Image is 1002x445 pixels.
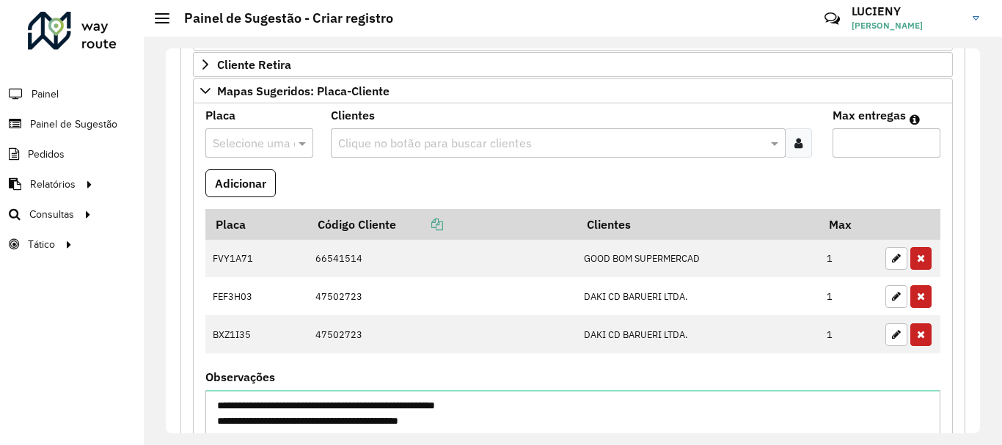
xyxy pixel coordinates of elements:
td: BXZ1I35 [205,315,307,353]
span: Painel [32,87,59,102]
a: Cliente Retira [193,52,953,77]
td: 47502723 [307,315,576,353]
span: [PERSON_NAME] [852,19,962,32]
td: 1 [819,315,878,353]
label: Max entregas [833,106,906,124]
td: GOOD BOM SUPERMERCAD [577,240,819,278]
td: DAKI CD BARUERI LTDA. [577,277,819,315]
h3: LUCIENY [852,4,962,18]
th: Código Cliente [307,209,576,240]
th: Placa [205,209,307,240]
a: Contato Rápido [816,3,848,34]
em: Máximo de clientes que serão colocados na mesma rota com os clientes informados [910,114,920,125]
td: 66541514 [307,240,576,278]
td: 1 [819,277,878,315]
span: Mapas Sugeridos: Placa-Cliente [217,85,390,97]
label: Observações [205,368,275,386]
h2: Painel de Sugestão - Criar registro [169,10,393,26]
span: Tático [28,237,55,252]
a: Mapas Sugeridos: Placa-Cliente [193,78,953,103]
span: Relatórios [30,177,76,192]
span: Consultas [29,207,74,222]
label: Placa [205,106,235,124]
th: Clientes [577,209,819,240]
button: Adicionar [205,169,276,197]
span: Cliente Retira [217,59,291,70]
td: 1 [819,240,878,278]
span: Painel de Sugestão [30,117,117,132]
span: Pedidos [28,147,65,162]
th: Max [819,209,878,240]
td: FEF3H03 [205,277,307,315]
a: Copiar [396,217,443,232]
td: FVY1A71 [205,240,307,278]
td: 47502723 [307,277,576,315]
label: Clientes [331,106,375,124]
td: DAKI CD BARUERI LTDA. [577,315,819,353]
